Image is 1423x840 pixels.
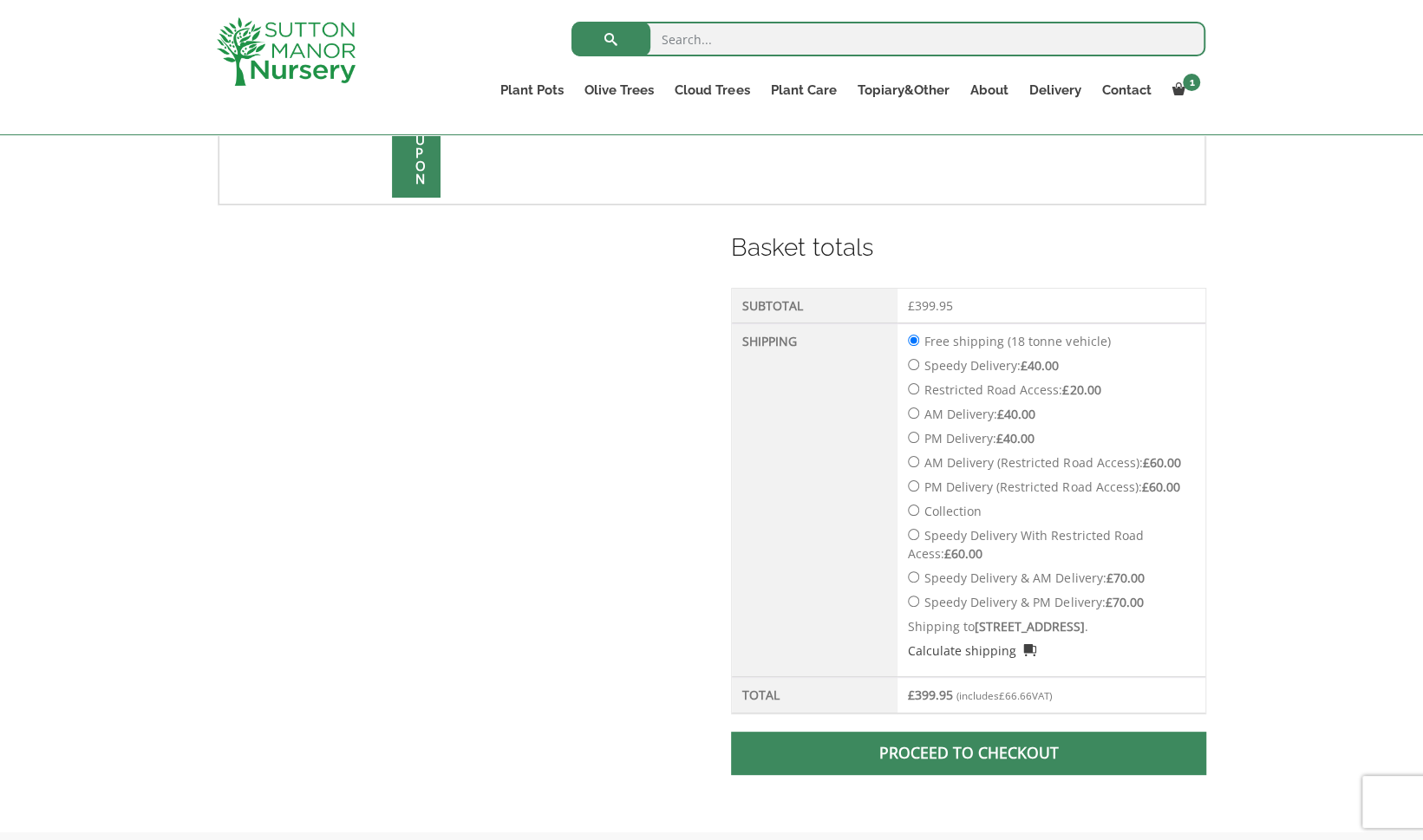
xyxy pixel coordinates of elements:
label: PM Delivery (Restricted Road Access): [924,479,1179,495]
bdi: 70.00 [1105,594,1143,610]
label: Speedy Delivery & PM Delivery: [924,594,1143,610]
label: Speedy Delivery: [924,357,1059,374]
p: Shipping to . [908,617,1194,635]
span: £ [1142,454,1149,471]
span: 66.66 [999,689,1032,702]
label: Restricted Road Access: [924,381,1100,398]
span: £ [999,689,1005,702]
small: (includes VAT) [956,689,1052,702]
label: Collection [924,503,982,519]
bdi: 40.00 [1021,357,1059,374]
h2: Basket totals [731,230,1205,266]
span: £ [944,545,951,562]
bdi: 70.00 [1106,570,1144,586]
label: Free shipping (18 tonne vehicle) [924,333,1110,349]
span: £ [908,297,915,314]
th: Shipping [732,323,898,677]
a: Proceed to checkout [731,732,1205,775]
bdi: 60.00 [944,545,982,562]
span: £ [1021,357,1028,374]
a: Delivery [1018,78,1091,102]
span: £ [1062,381,1069,398]
bdi: 60.00 [1142,454,1180,471]
input: Search... [571,22,1205,56]
bdi: 399.95 [908,297,953,314]
span: £ [996,430,1003,446]
bdi: 40.00 [996,430,1035,446]
bdi: 40.00 [997,406,1035,422]
a: About [959,78,1018,102]
th: Subtotal [732,289,898,323]
label: Speedy Delivery & AM Delivery: [924,570,1144,586]
a: Topiary&Other [846,78,959,102]
label: PM Delivery: [924,430,1035,446]
bdi: 60.00 [1141,479,1179,495]
a: Plant Care [760,78,846,102]
span: £ [1141,479,1148,495]
a: Olive Trees [574,78,664,102]
label: AM Delivery (Restricted Road Access): [924,454,1180,471]
th: Total [732,677,898,713]
label: AM Delivery: [924,406,1035,422]
bdi: 399.95 [908,687,953,703]
span: £ [908,687,915,703]
span: £ [1106,570,1113,586]
bdi: 20.00 [1062,381,1100,398]
span: 1 [1183,74,1200,91]
a: 1 [1161,78,1205,102]
a: Cloud Trees [664,78,760,102]
img: logo [217,17,356,86]
span: £ [1105,594,1112,610]
span: £ [997,406,1004,422]
label: Speedy Delivery With Restricted Road Acess: [908,527,1143,562]
strong: [STREET_ADDRESS] [975,618,1085,635]
a: Plant Pots [490,78,574,102]
a: Calculate shipping [908,641,1036,660]
a: Contact [1091,78,1161,102]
